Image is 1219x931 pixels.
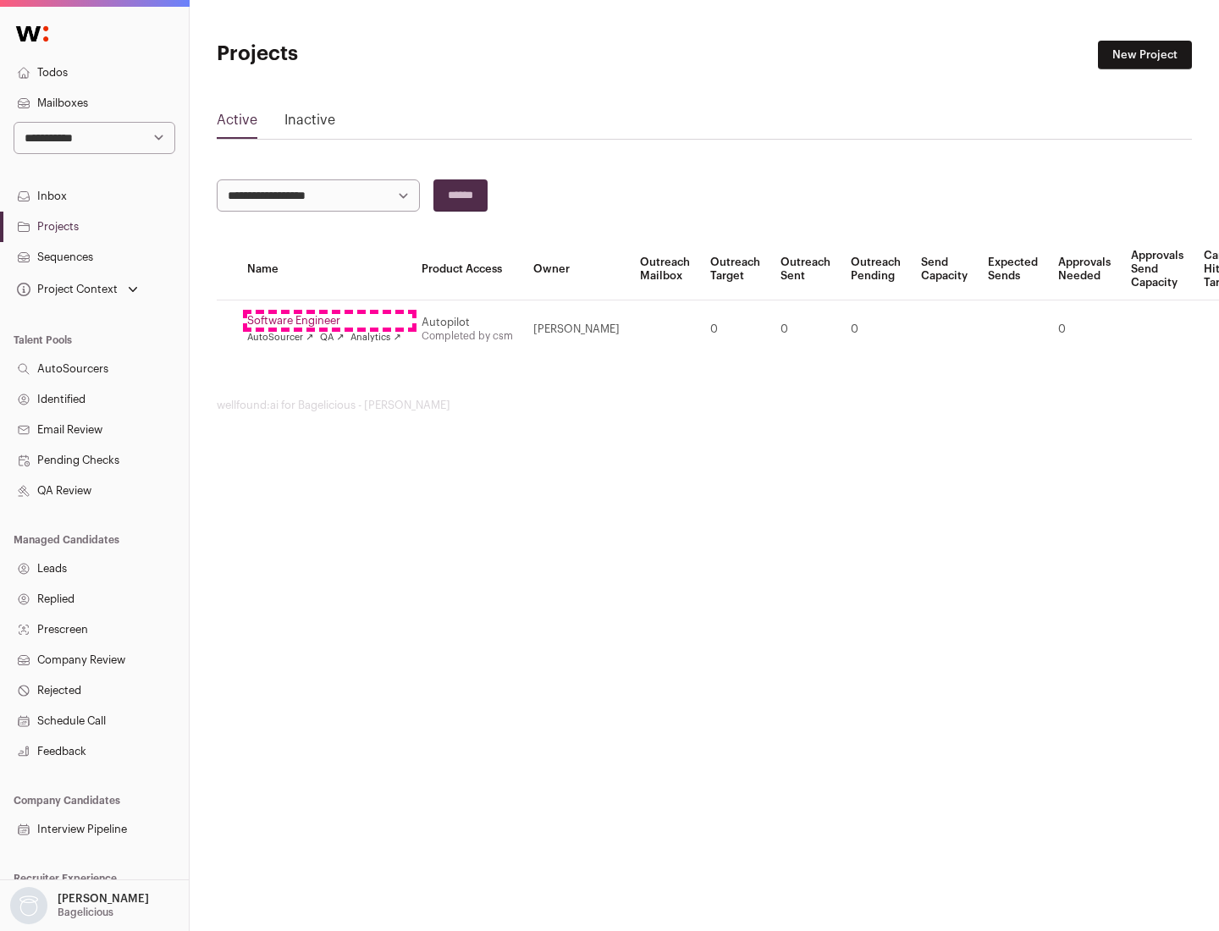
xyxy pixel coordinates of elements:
[1121,239,1194,300] th: Approvals Send Capacity
[14,283,118,296] div: Project Context
[422,316,513,329] div: Autopilot
[10,887,47,924] img: nopic.png
[1098,41,1192,69] a: New Project
[700,239,770,300] th: Outreach Target
[284,110,335,137] a: Inactive
[422,331,513,341] a: Completed by csm
[320,331,344,344] a: QA ↗
[7,887,152,924] button: Open dropdown
[14,278,141,301] button: Open dropdown
[978,239,1048,300] th: Expected Sends
[1048,239,1121,300] th: Approvals Needed
[58,906,113,919] p: Bagelicious
[217,110,257,137] a: Active
[217,41,542,68] h1: Projects
[237,239,411,300] th: Name
[58,892,149,906] p: [PERSON_NAME]
[247,314,401,328] a: Software Engineer
[523,300,630,359] td: [PERSON_NAME]
[7,17,58,51] img: Wellfound
[1048,300,1121,359] td: 0
[911,239,978,300] th: Send Capacity
[523,239,630,300] th: Owner
[841,239,911,300] th: Outreach Pending
[700,300,770,359] td: 0
[841,300,911,359] td: 0
[411,239,523,300] th: Product Access
[770,300,841,359] td: 0
[770,239,841,300] th: Outreach Sent
[350,331,400,344] a: Analytics ↗
[217,399,1192,412] footer: wellfound:ai for Bagelicious - [PERSON_NAME]
[630,239,700,300] th: Outreach Mailbox
[247,331,313,344] a: AutoSourcer ↗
